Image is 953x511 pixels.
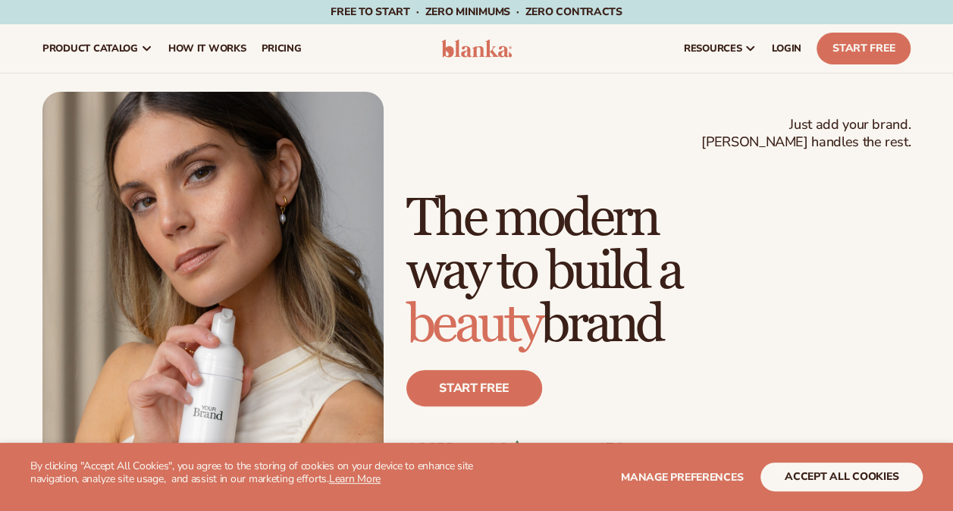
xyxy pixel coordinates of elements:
[772,42,801,55] span: LOGIN
[760,462,923,491] button: accept all cookies
[594,437,708,462] p: 450+
[817,33,911,64] a: Start Free
[30,460,477,486] p: By clicking "Accept All Cookies", you agree to the storing of cookies on your device to enhance s...
[684,42,741,55] span: resources
[406,293,541,357] span: beauty
[253,24,309,73] a: pricing
[161,24,254,73] a: How It Works
[676,24,764,73] a: resources
[406,437,469,462] p: 100K+
[701,116,911,152] span: Just add your brand. [PERSON_NAME] handles the rest.
[764,24,809,73] a: LOGIN
[35,24,161,73] a: product catalog
[261,42,301,55] span: pricing
[406,370,542,406] a: Start free
[621,470,743,484] span: Manage preferences
[331,5,622,19] span: Free to start · ZERO minimums · ZERO contracts
[42,42,138,55] span: product catalog
[329,472,381,486] a: Learn More
[484,437,579,462] p: 4.9
[406,193,911,352] h1: The modern way to build a brand
[441,39,513,58] img: logo
[621,462,743,491] button: Manage preferences
[168,42,246,55] span: How It Works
